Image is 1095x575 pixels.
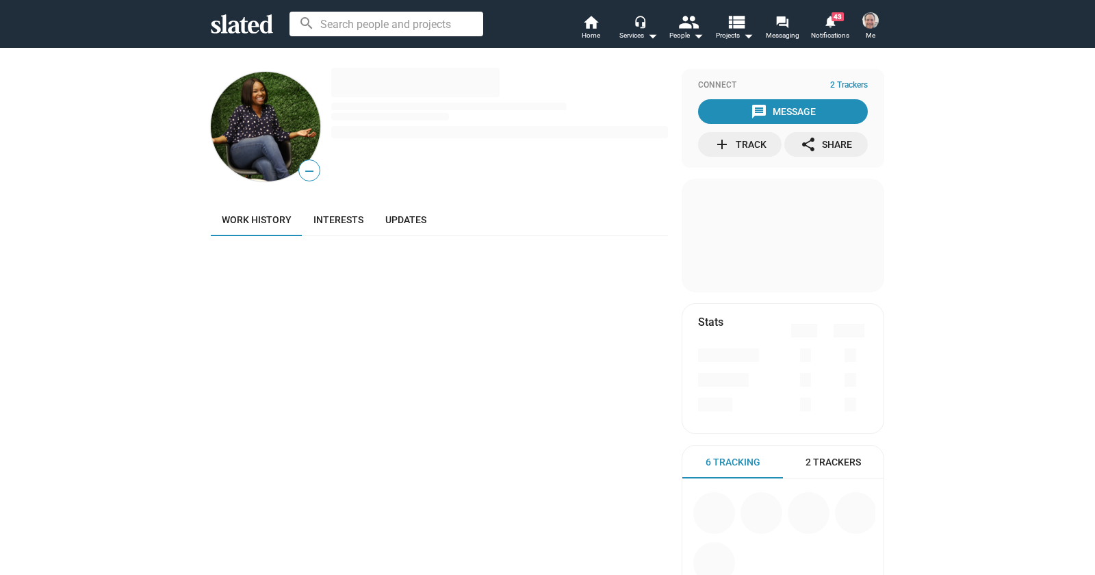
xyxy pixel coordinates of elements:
mat-icon: arrow_drop_down [690,27,706,44]
span: Me [866,27,875,44]
button: People [662,14,710,44]
mat-icon: notifications [823,14,836,27]
div: Services [619,27,658,44]
mat-icon: share [800,136,816,153]
mat-card-title: Stats [698,315,723,329]
span: Interests [313,214,363,225]
mat-icon: view_list [726,12,746,31]
button: Projects [710,14,758,44]
span: Home [582,27,600,44]
button: Services [615,14,662,44]
button: Scott MoestaMe [854,10,887,45]
span: Messaging [766,27,799,44]
button: Message [698,99,868,124]
span: Projects [716,27,753,44]
mat-icon: home [582,14,599,30]
span: — [299,162,320,180]
mat-icon: headset_mic [634,15,646,27]
mat-icon: arrow_drop_down [740,27,756,44]
div: Track [714,132,766,157]
button: Share [784,132,868,157]
mat-icon: arrow_drop_down [644,27,660,44]
span: 43 [832,12,844,21]
div: Share [800,132,852,157]
span: 2 Trackers [806,456,861,469]
div: Message [751,99,816,124]
span: 2 Trackers [830,80,868,91]
div: Connect [698,80,868,91]
a: Home [567,14,615,44]
mat-icon: add [714,136,730,153]
a: Updates [374,203,437,236]
a: Interests [302,203,374,236]
input: Search people and projects [289,12,483,36]
img: Scott Moesta [862,12,879,29]
span: 6 Tracking [706,456,760,469]
span: Work history [222,214,292,225]
span: Updates [385,214,426,225]
mat-icon: forum [775,15,788,28]
button: Track [698,132,782,157]
mat-icon: message [751,103,767,120]
a: 43Notifications [806,14,854,44]
span: Notifications [811,27,849,44]
div: People [669,27,704,44]
a: Messaging [758,14,806,44]
mat-icon: people [678,12,698,31]
a: Work history [211,203,302,236]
